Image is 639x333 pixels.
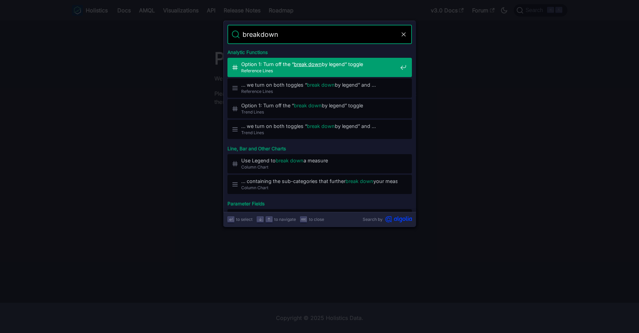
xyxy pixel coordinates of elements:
[241,184,397,191] span: Column Chart
[309,216,324,223] span: to close
[241,109,397,115] span: Trend Lines
[226,140,413,154] div: Line, Bar and Other Charts
[241,178,397,184] span: … containing the sub-categories that further your measures
[226,195,413,209] div: Parameter Fields
[307,82,335,88] mark: break down
[241,157,397,164] span: Use Legend to a measure​
[241,61,397,67] span: Option 1: Turn off the “ by legend” toggle​
[307,123,335,129] mark: break down
[258,217,263,222] svg: Arrow down
[276,158,303,163] mark: break down
[241,88,397,95] span: Reference Lines
[345,178,373,184] mark: break down
[227,78,412,98] a: … we turn on both toggles “break downby legend” and …Reference Lines
[227,120,412,139] a: … we turn on both toggles “break downby legend” and …Trend Lines
[227,175,412,194] a: … containing the sub-categories that furtherbreak downyour measuresColumn Chart
[241,164,397,170] span: Column Chart
[301,217,306,222] svg: Escape key
[294,61,322,67] mark: break down
[241,123,397,129] span: … we turn on both toggles “ by legend” and …
[227,209,412,228] a: Step 3: Use DynamicBreakdownDimension in the report​Dynamic Dimensions Selection
[266,217,271,222] svg: Arrow up
[363,216,383,223] span: Search by
[241,129,397,136] span: Trend Lines
[227,154,412,173] a: Use Legend tobreak downa measure​Column Chart
[240,25,400,44] input: Search docs
[236,216,253,223] span: to select
[228,217,233,222] svg: Enter key
[241,67,397,74] span: Reference Lines
[227,99,412,118] a: Option 1: Turn off the “break downby legend” toggle​Trend Lines
[226,44,413,58] div: Analytic Functions
[227,58,412,77] a: Option 1: Turn off the “break downby legend” toggle​Reference Lines
[241,102,397,109] span: Option 1: Turn off the “ by legend” toggle​
[363,216,412,223] a: Search byAlgolia
[274,216,296,223] span: to navigate
[241,82,397,88] span: … we turn on both toggles “ by legend” and …
[400,30,408,39] button: Clear the query
[385,216,412,223] svg: Algolia
[294,103,322,108] mark: break down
